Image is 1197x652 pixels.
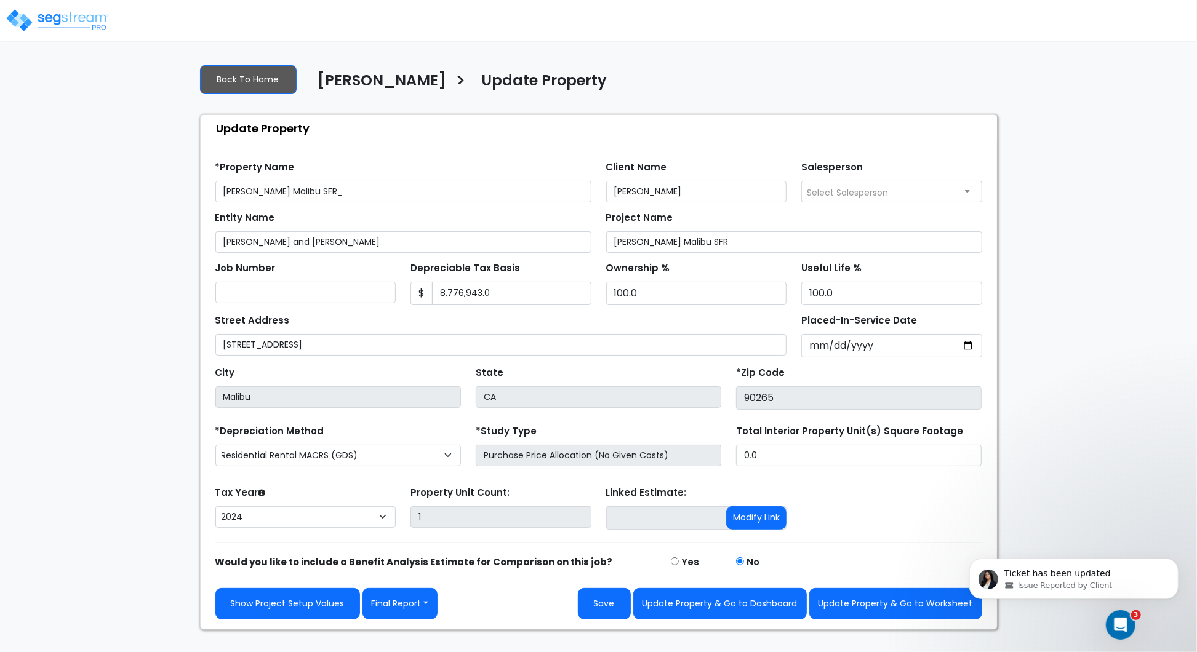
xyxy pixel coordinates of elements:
label: *Property Name [215,161,295,175]
label: Salesperson [801,161,863,175]
input: Property Name [215,181,591,202]
label: Tax Year [215,486,266,500]
input: Street Address [215,334,787,356]
button: Final Report [362,588,438,619]
input: total square foot [736,445,982,466]
label: Total Interior Property Unit(s) Square Footage [736,424,963,439]
label: City [215,366,235,380]
button: Save [578,588,631,619]
h4: Update Property [482,72,607,93]
iframe: Intercom notifications message [951,533,1197,619]
label: *Zip Code [736,366,785,380]
h3: > [456,71,466,95]
label: Property Unit Count: [410,486,510,500]
label: Depreciable Tax Basis [410,261,520,276]
img: logo_pro_r.png [5,8,110,33]
label: *Depreciation Method [215,424,324,439]
label: *Study Type [476,424,537,439]
label: Job Number [215,261,276,276]
input: Entity Name [215,231,591,253]
label: Useful Life % [801,261,862,276]
div: Update Property [207,115,997,141]
a: [PERSON_NAME] [309,72,447,98]
input: Depreciation [801,282,982,305]
input: Ownership [606,282,787,305]
span: Select Salesperson [807,186,888,199]
label: Placed-In-Service Date [801,314,917,328]
label: Entity Name [215,211,275,225]
button: Modify Link [726,506,787,530]
input: Zip Code [736,386,982,410]
a: Show Project Setup Values [215,588,360,619]
input: 0.00 [432,282,591,305]
iframe: Intercom live chat [1106,610,1135,640]
h4: [PERSON_NAME] [318,72,447,93]
label: Ownership % [606,261,670,276]
strong: Would you like to include a Benefit Analysis Estimate for Comparison on this job? [215,555,613,568]
span: 3 [1131,610,1141,620]
label: Client Name [606,161,667,175]
label: No [747,555,759,570]
span: $ [410,282,433,305]
input: Client Name [606,181,787,202]
a: Update Property [473,72,607,98]
button: Update Property & Go to Dashboard [633,588,807,619]
button: Update Property & Go to Worksheet [809,588,982,619]
a: Back To Home [200,65,297,94]
label: State [476,366,503,380]
input: Project Name [606,231,982,253]
label: Project Name [606,211,673,225]
input: Building Count [410,506,591,528]
label: Linked Estimate: [606,486,687,500]
label: Yes [681,555,699,570]
label: Street Address [215,314,290,328]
